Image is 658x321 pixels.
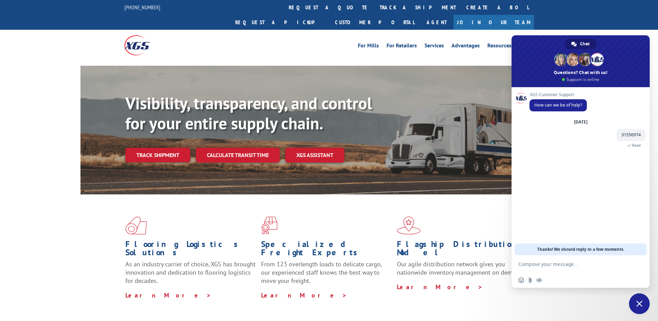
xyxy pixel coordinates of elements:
textarea: Compose your message... [518,261,628,267]
h1: Flooring Logistics Solutions [125,240,256,260]
img: xgs-icon-focused-on-flooring-red [261,217,277,235]
a: Learn More > [261,291,347,299]
span: How can we be of help? [534,102,582,108]
a: Services [425,43,444,51]
a: Resources [487,43,512,51]
b: Visibility, transparency, and control for your entire supply chain. [125,92,372,134]
span: XGS Customer Support [530,92,587,97]
h1: Flagship Distribution Model [397,240,527,260]
a: Track shipment [125,148,190,162]
span: Our agile distribution network gives you nationwide inventory management on demand. [397,260,524,276]
div: Close chat [629,293,650,314]
a: For Retailers [387,43,417,51]
span: Thanks! We should reply in a few moments. [537,244,624,255]
span: Chat [580,39,590,49]
a: Advantages [451,43,480,51]
span: As an industry carrier of choice, XGS has brought innovation and dedication to flooring logistics... [125,260,256,285]
img: xgs-icon-flagship-distribution-model-red [397,217,421,235]
h1: Specialized Freight Experts [261,240,392,260]
a: Learn More > [397,283,483,291]
a: Request a pickup [230,15,330,30]
img: xgs-icon-total-supply-chain-intelligence-red [125,217,147,235]
span: Insert an emoji [518,277,524,283]
span: Read [632,143,641,148]
a: Join Our Team [454,15,534,30]
a: Customer Portal [330,15,420,30]
span: Audio message [536,277,542,283]
span: 31556974 [621,132,641,138]
a: Agent [420,15,454,30]
div: [DATE] [574,120,588,124]
div: Chat [565,39,597,49]
a: Calculate transit time [196,148,280,163]
a: [PHONE_NUMBER] [124,4,160,11]
a: Learn More > [125,291,211,299]
span: Send a file [527,277,533,283]
p: From 123 overlength loads to delicate cargo, our experienced staff knows the best way to move you... [261,260,392,291]
a: XGS ASSISTANT [285,148,344,163]
a: For Mills [358,43,379,51]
